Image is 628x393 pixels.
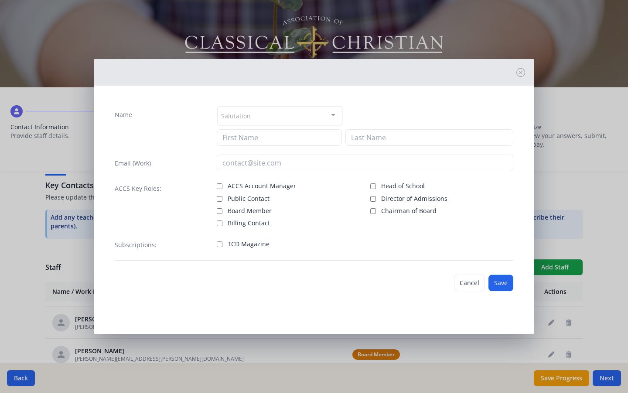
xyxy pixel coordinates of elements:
[228,240,270,248] span: TCD Magazine
[488,275,513,291] button: Save
[217,155,514,171] input: contact@site.com
[370,208,376,214] input: Chairman of Board
[454,275,485,291] button: Cancel
[217,196,222,202] input: Public Contact
[115,241,157,249] label: Subscriptions:
[115,159,151,168] label: Email (Work)
[217,241,222,247] input: TCD Magazine
[217,208,222,214] input: Board Member
[345,129,513,146] input: Last Name
[370,196,376,202] input: Director of Admissions
[228,219,270,228] span: Billing Contact
[221,110,251,121] span: Salutation
[217,183,222,189] input: ACCS Account Manager
[370,183,376,189] input: Head of School
[217,221,222,226] input: Billing Contact
[228,182,296,190] span: ACCS Account Manager
[115,184,161,193] label: ACCS Key Roles:
[381,207,437,215] span: Chairman of Board
[381,194,447,203] span: Director of Admissions
[228,194,270,203] span: Public Contact
[381,182,425,190] span: Head of School
[217,129,342,146] input: First Name
[115,110,132,119] label: Name
[228,207,272,215] span: Board Member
